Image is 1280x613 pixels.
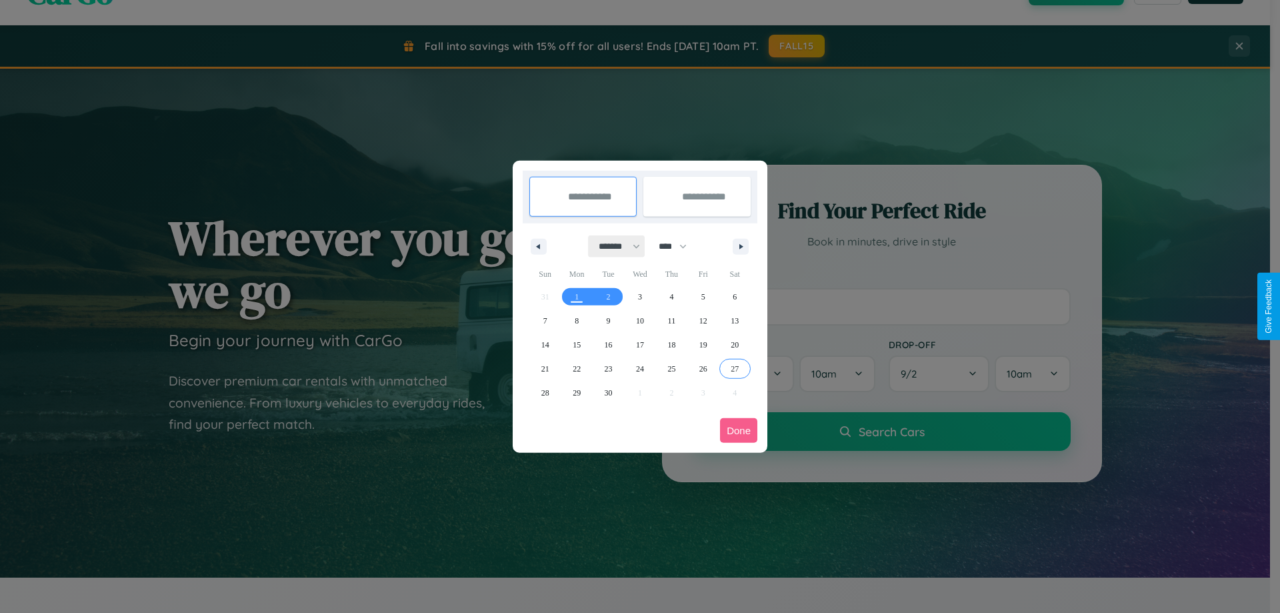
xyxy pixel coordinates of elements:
span: Sat [719,263,751,285]
button: 20 [719,333,751,357]
span: 19 [699,333,707,357]
button: 11 [656,309,687,333]
button: 12 [687,309,719,333]
span: 23 [605,357,613,381]
span: 26 [699,357,707,381]
span: 18 [667,333,675,357]
div: Give Feedback [1264,279,1273,334]
button: 22 [561,357,592,381]
span: 5 [701,285,705,309]
button: 15 [561,333,592,357]
span: Thu [656,263,687,285]
button: 19 [687,333,719,357]
span: 25 [667,357,675,381]
button: 2 [593,285,624,309]
span: 30 [605,381,613,405]
span: 11 [668,309,676,333]
button: 8 [561,309,592,333]
span: 1 [575,285,579,309]
span: 20 [731,333,739,357]
span: 17 [636,333,644,357]
button: 1 [561,285,592,309]
button: 21 [529,357,561,381]
span: Sun [529,263,561,285]
button: 26 [687,357,719,381]
button: 27 [719,357,751,381]
button: 4 [656,285,687,309]
span: 16 [605,333,613,357]
span: 9 [607,309,611,333]
button: 9 [593,309,624,333]
span: 14 [541,333,549,357]
span: 15 [573,333,581,357]
span: Mon [561,263,592,285]
span: 4 [669,285,673,309]
button: 24 [624,357,655,381]
span: 29 [573,381,581,405]
span: 12 [699,309,707,333]
span: 6 [733,285,737,309]
span: 10 [636,309,644,333]
button: 23 [593,357,624,381]
button: 13 [719,309,751,333]
button: 6 [719,285,751,309]
span: 2 [607,285,611,309]
span: 27 [731,357,739,381]
span: 7 [543,309,547,333]
span: 24 [636,357,644,381]
button: 14 [529,333,561,357]
button: Done [720,418,757,443]
button: 28 [529,381,561,405]
span: 21 [541,357,549,381]
button: 7 [529,309,561,333]
button: 16 [593,333,624,357]
button: 25 [656,357,687,381]
button: 30 [593,381,624,405]
button: 3 [624,285,655,309]
button: 17 [624,333,655,357]
button: 10 [624,309,655,333]
span: 22 [573,357,581,381]
span: Wed [624,263,655,285]
button: 29 [561,381,592,405]
button: 5 [687,285,719,309]
span: 3 [638,285,642,309]
button: 18 [656,333,687,357]
span: Fri [687,263,719,285]
span: 13 [731,309,739,333]
span: 28 [541,381,549,405]
span: Tue [593,263,624,285]
span: 8 [575,309,579,333]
